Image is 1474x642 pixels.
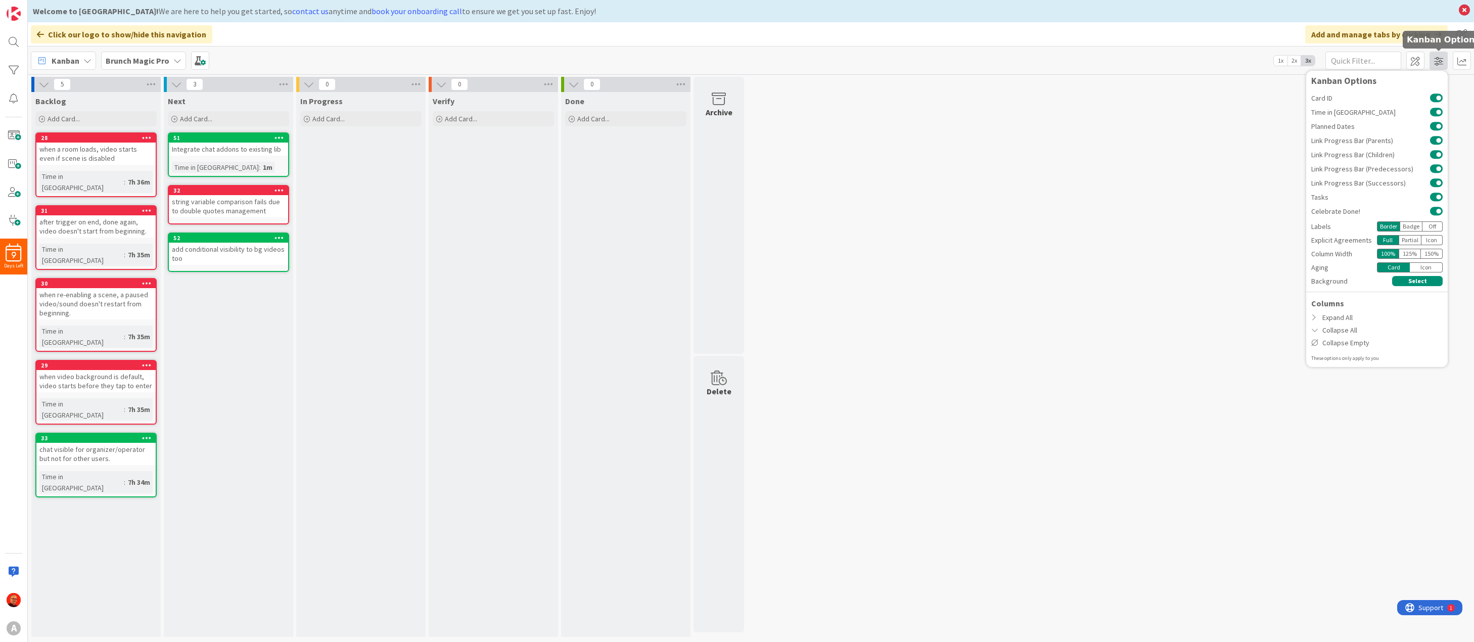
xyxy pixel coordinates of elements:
[35,132,157,197] a: 28when a room loads, video starts even if scene is disabledTime in [GEOGRAPHIC_DATA]:7h 36m
[172,162,259,173] div: Time in [GEOGRAPHIC_DATA]
[1311,208,1430,215] span: Celebrate Done!
[36,215,156,238] div: after trigger on end, done again, video doesn't start from beginning.
[41,435,156,442] div: 33
[36,133,156,165] div: 28when a room loads, video starts even if scene is disabled
[1377,221,1400,232] div: Border
[36,133,156,143] div: 28
[169,234,288,243] div: 52
[1305,25,1448,43] div: Add and manage tabs by clicking
[1274,56,1287,66] span: 1x
[260,162,275,173] div: 1m
[1311,109,1430,116] span: Time in [GEOGRAPHIC_DATA]
[1306,311,1448,324] div: Expand All
[7,593,21,607] img: CP
[41,207,156,214] div: 31
[36,443,156,465] div: chat visible for organizer/operator but not for other users.
[52,55,79,67] span: Kanban
[36,206,156,238] div: 31after trigger on end, done again, video doesn't start from beginning.
[168,233,289,272] a: 52add conditional visibility to bg videos too
[39,471,124,493] div: Time in [GEOGRAPHIC_DATA]
[35,205,157,270] a: 31after trigger on end, done again, video doesn't start from beginning.Time in [GEOGRAPHIC_DATA]:...
[39,171,124,193] div: Time in [GEOGRAPHIC_DATA]
[1311,165,1430,172] span: Link Progress Bar (Predecessors)
[124,477,125,488] span: :
[372,6,462,16] a: book your onboarding call
[259,162,260,173] span: :
[1377,262,1410,272] div: Card
[125,477,153,488] div: 7h 34m
[168,185,289,224] a: 32string variable comparison fails due to double quotes management
[1311,76,1443,86] div: Kanban Options
[1306,337,1448,349] div: Collapse Empty
[1399,235,1421,245] div: Partial
[1311,137,1430,144] span: Link Progress Bar (Parents)
[7,7,21,21] img: Visit kanbanzone.com
[169,186,288,217] div: 32string variable comparison fails due to double quotes management
[1422,221,1443,232] div: Off
[1311,354,1443,362] div: These options only apply to you
[106,56,169,66] b: Brunch Magic Pro
[168,132,289,177] a: 51Integrate chat addons to existing libTime in [GEOGRAPHIC_DATA]:1m
[1311,194,1430,201] span: Tasks
[1377,249,1399,259] div: 100 %
[186,78,203,90] span: 3
[1311,95,1430,102] span: Card ID
[173,187,288,194] div: 32
[35,96,66,106] span: Backlog
[124,331,125,342] span: :
[125,331,153,342] div: 7h 35m
[1410,262,1443,272] div: Icon
[36,279,156,288] div: 30
[565,96,584,106] span: Done
[169,133,288,156] div: 51Integrate chat addons to existing lib
[433,96,454,106] span: Verify
[300,96,343,106] span: In Progress
[1311,221,1377,232] div: Labels
[169,143,288,156] div: Integrate chat addons to existing lib
[1311,262,1377,273] div: Aging
[1377,235,1399,245] div: Full
[36,206,156,215] div: 31
[35,433,157,497] a: 33chat visible for organizer/operator but not for other users.Time in [GEOGRAPHIC_DATA]:7h 34m
[1311,179,1430,187] span: Link Progress Bar (Successors)
[707,385,731,397] div: Delete
[125,176,153,188] div: 7h 36m
[1306,297,1448,309] div: Columns
[31,25,212,43] div: Click our logo to show/hide this navigation
[36,279,156,319] div: 30when re-enabling a scene, a paused video/sound doesn't restart from beginning.
[1311,123,1430,130] span: Planned Dates
[1399,249,1421,259] div: 125 %
[1311,249,1377,259] div: Column Width
[292,6,329,16] a: contact us
[180,114,212,123] span: Add Card...
[36,434,156,465] div: 33chat visible for organizer/operator but not for other users.
[706,106,732,118] div: Archive
[11,252,16,259] span: 9
[48,114,80,123] span: Add Card...
[41,134,156,142] div: 28
[35,360,157,425] a: 29when video background is default, video starts before they tap to enterTime in [GEOGRAPHIC_DATA...
[7,621,21,635] div: A
[39,398,124,421] div: Time in [GEOGRAPHIC_DATA]
[173,235,288,242] div: 52
[169,234,288,265] div: 52add conditional visibility to bg videos too
[39,326,124,348] div: Time in [GEOGRAPHIC_DATA]
[583,78,601,90] span: 0
[1325,52,1401,70] input: Quick Filter...
[36,361,156,392] div: 29when video background is default, video starts before they tap to enter
[169,243,288,265] div: add conditional visibility to bg videos too
[36,143,156,165] div: when a room loads, video starts even if scene is disabled
[1301,56,1315,66] span: 3x
[318,78,336,90] span: 0
[36,288,156,319] div: when re-enabling a scene, a paused video/sound doesn't restart from beginning.
[1306,324,1448,337] div: Collapse All
[125,249,153,260] div: 7h 35m
[41,280,156,287] div: 30
[169,186,288,195] div: 32
[1311,276,1348,287] span: Background
[36,370,156,392] div: when video background is default, video starts before they tap to enter
[1421,249,1443,259] div: 150 %
[54,78,71,90] span: 5
[312,114,345,123] span: Add Card...
[33,5,1454,17] div: We are here to help you get started, so anytime and to ensure we get you set up fast. Enjoy!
